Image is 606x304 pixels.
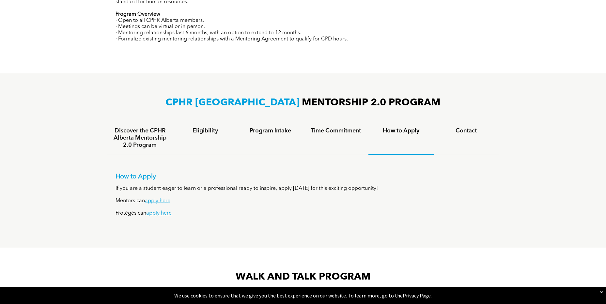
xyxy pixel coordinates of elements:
span: MENTORSHIP 2.0 PROGRAM [302,98,441,108]
p: How to Apply [116,173,491,181]
h4: Discover the CPHR Alberta Mentorship 2.0 Program [113,127,167,149]
h4: Eligibility [179,127,232,134]
div: Dismiss notification [600,289,603,295]
a: apply here [146,211,172,216]
p: Mentors can [116,198,491,204]
p: · Mentoring relationships last 6 months, with an option to extend to 12 months. [116,30,491,36]
p: · Formalize existing mentoring relationships with a Mentoring Agreement to qualify for CPD hours. [116,36,491,42]
h4: Time Commitment [309,127,363,134]
p: If you are a student eager to learn or a professional ready to inspire, apply [DATE] for this exc... [116,186,491,192]
p: · Open to all CPHR Alberta members. [116,18,491,24]
strong: Program Overview [116,12,160,17]
h4: How to Apply [374,127,428,134]
a: Privacy Page. [403,292,432,299]
span: WALK AND TALK PROGRAM [236,272,371,282]
span: CPHR [GEOGRAPHIC_DATA] [165,98,299,108]
p: · Meetings can be virtual or in-person. [116,24,491,30]
a: apply here [145,198,170,204]
p: Protégés can [116,210,491,217]
h4: Program Intake [244,127,297,134]
h4: Contact [440,127,493,134]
